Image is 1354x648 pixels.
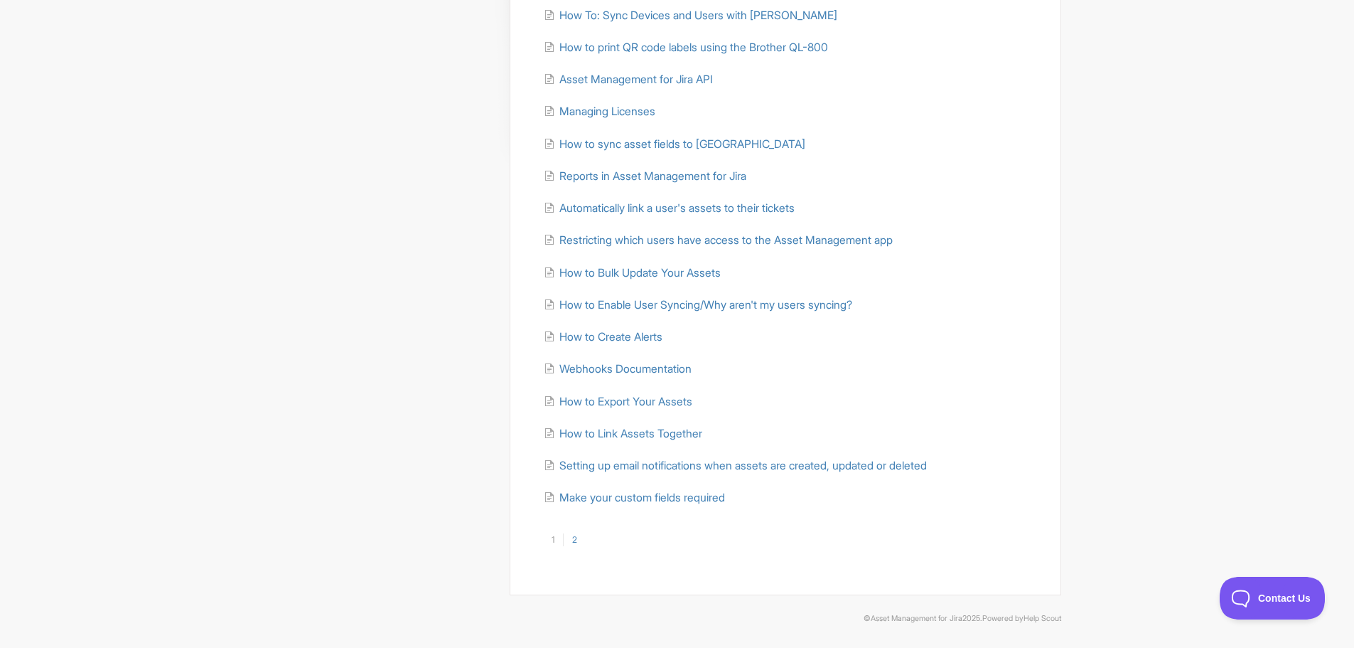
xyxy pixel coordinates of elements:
p: © 2025. [294,612,1061,625]
span: Reports in Asset Management for Jira [559,169,746,183]
span: How To: Sync Devices and Users with [PERSON_NAME] [559,9,837,22]
span: How to Enable User Syncing/Why aren't my users syncing? [559,298,852,312]
a: Make your custom fields required [544,491,725,504]
a: How to Export Your Assets [544,395,692,408]
a: Managing Licenses [544,105,655,118]
span: How to Create Alerts [559,330,662,344]
span: Make your custom fields required [559,491,725,504]
span: Restricting which users have access to the Asset Management app [559,233,893,247]
a: Restricting which users have access to the Asset Management app [544,233,893,247]
span: Asset Management for Jira API [559,73,713,86]
a: How To: Sync Devices and Users with [PERSON_NAME] [544,9,837,22]
a: How to print QR code labels using the Brother QL-800 [544,41,828,54]
span: How to Link Assets Together [559,427,702,440]
span: How to sync asset fields to [GEOGRAPHIC_DATA] [559,137,805,151]
a: 1 [543,533,563,546]
a: How to sync asset fields to [GEOGRAPHIC_DATA] [544,137,805,151]
a: Asset Management for Jira API [544,73,713,86]
span: Powered by [982,614,1061,623]
a: Setting up email notifications when assets are created, updated or deleted [544,459,927,472]
a: How to Enable User Syncing/Why aren't my users syncing? [544,298,852,312]
a: Asset Management for Jira [871,614,962,623]
a: Help Scout [1023,614,1061,623]
span: How to Bulk Update Your Assets [559,266,721,280]
a: How to Bulk Update Your Assets [544,266,721,280]
a: How to Create Alerts [544,330,662,344]
a: Automatically link a user's assets to their tickets [544,201,795,215]
a: Webhooks Documentation [544,362,692,376]
a: How to Link Assets Together [544,427,702,440]
span: Managing Licenses [559,105,655,118]
span: How to Export Your Assets [559,395,692,408]
span: How to print QR code labels using the Brother QL-800 [559,41,828,54]
a: 2 [563,533,586,546]
span: Webhooks Documentation [559,362,692,376]
span: Setting up email notifications when assets are created, updated or deleted [559,459,927,472]
a: Reports in Asset Management for Jira [544,169,746,183]
span: Automatically link a user's assets to their tickets [559,201,795,215]
iframe: Toggle Customer Support [1220,577,1326,620]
